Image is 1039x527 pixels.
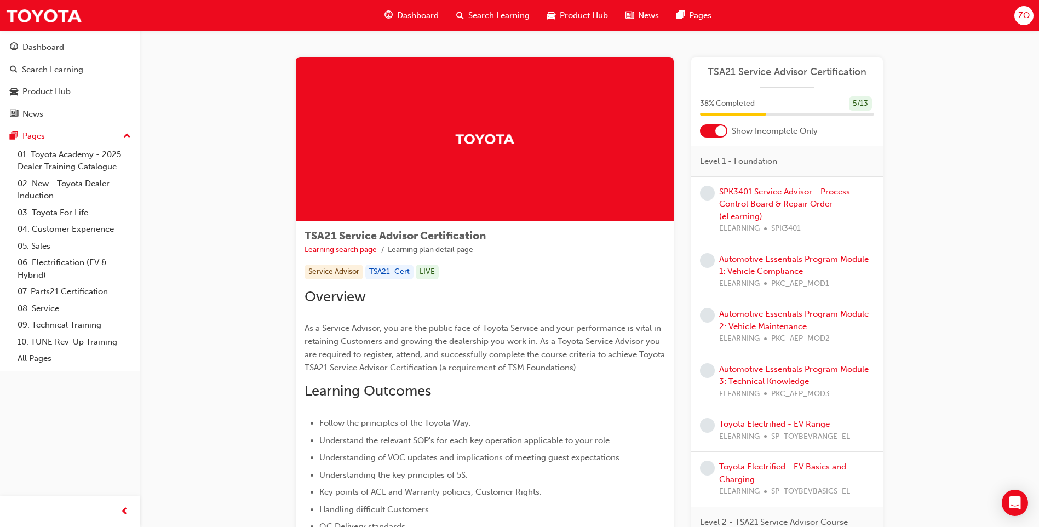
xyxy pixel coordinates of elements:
a: Product Hub [4,82,135,102]
span: 38 % Completed [700,98,755,110]
div: Pages [22,130,45,142]
a: TSA21 Service Advisor Certification [700,66,874,78]
span: PKC_AEP_MOD2 [771,333,830,345]
a: guage-iconDashboard [376,4,447,27]
span: ELEARNING [719,222,760,235]
span: Understanding of VOC updates and implications of meeting guest expectations. [319,452,622,462]
span: SP_TOYBEVBASICS_EL [771,485,850,498]
span: pages-icon [10,131,18,141]
span: prev-icon [120,505,129,519]
span: up-icon [123,129,131,144]
button: DashboardSearch LearningProduct HubNews [4,35,135,126]
span: learningRecordVerb_NONE-icon [700,363,715,378]
a: 05. Sales [13,238,135,255]
span: Understand the relevant SOP's for each key operation applicable to your role. [319,436,612,445]
li: Learning plan detail page [388,244,473,256]
button: ZO [1014,6,1034,25]
span: ELEARNING [719,431,760,443]
span: ELEARNING [719,485,760,498]
a: 03. Toyota For Life [13,204,135,221]
img: Trak [455,129,515,148]
span: news-icon [10,110,18,119]
div: Open Intercom Messenger [1002,490,1028,516]
span: Product Hub [560,9,608,22]
a: SPK3401 Service Advisor - Process Control Board & Repair Order (eLearning) [719,187,850,221]
span: Overview [305,288,366,305]
span: PKC_AEP_MOD1 [771,278,829,290]
span: PKC_AEP_MOD3 [771,388,830,400]
div: 5 / 13 [849,96,872,111]
button: Pages [4,126,135,146]
span: Follow the principles of the Toyota Way. [319,418,471,428]
a: Dashboard [4,37,135,58]
span: SPK3401 [771,222,801,235]
a: Automotive Essentials Program Module 3: Technical Knowledge [719,364,869,387]
span: Learning Outcomes [305,382,431,399]
span: ZO [1018,9,1030,22]
span: Show Incomplete Only [732,125,818,138]
span: Key points of ACL and Warranty policies, Customer Rights. [319,487,542,497]
span: guage-icon [10,43,18,53]
span: TSA21 Service Advisor Certification [305,230,486,242]
a: 07. Parts21 Certification [13,283,135,300]
a: pages-iconPages [668,4,720,27]
span: News [638,9,659,22]
a: 04. Customer Experience [13,221,135,238]
span: learningRecordVerb_NONE-icon [700,253,715,268]
a: search-iconSearch Learning [447,4,538,27]
span: car-icon [10,87,18,97]
a: Toyota Electrified - EV Basics and Charging [719,462,846,484]
div: Service Advisor [305,265,363,279]
a: news-iconNews [617,4,668,27]
span: As a Service Advisor, you are the public face of Toyota Service and your performance is vital in ... [305,323,667,373]
span: guage-icon [384,9,393,22]
div: Dashboard [22,41,64,54]
div: LIVE [416,265,439,279]
div: News [22,108,43,121]
div: TSA21_Cert [365,265,414,279]
a: 09. Technical Training [13,317,135,334]
a: Automotive Essentials Program Module 1: Vehicle Compliance [719,254,869,277]
span: learningRecordVerb_NONE-icon [700,461,715,476]
a: All Pages [13,350,135,367]
span: pages-icon [676,9,685,22]
span: search-icon [10,65,18,75]
span: learningRecordVerb_NONE-icon [700,308,715,323]
a: 10. TUNE Rev-Up Training [13,334,135,351]
span: car-icon [547,9,555,22]
span: Level 1 - Foundation [700,155,777,168]
span: ELEARNING [719,388,760,400]
span: learningRecordVerb_NONE-icon [700,418,715,433]
span: news-icon [625,9,634,22]
a: car-iconProduct Hub [538,4,617,27]
span: ELEARNING [719,278,760,290]
span: search-icon [456,9,464,22]
span: Handling difficult Customers. [319,505,431,514]
span: Dashboard [397,9,439,22]
span: Understanding the key principles of 5S. [319,470,468,480]
a: 01. Toyota Academy - 2025 Dealer Training Catalogue [13,146,135,175]
span: Search Learning [468,9,530,22]
a: Learning search page [305,245,377,254]
span: learningRecordVerb_NONE-icon [700,186,715,201]
div: Search Learning [22,64,83,76]
div: Product Hub [22,85,71,98]
span: ELEARNING [719,333,760,345]
span: Pages [689,9,711,22]
a: 08. Service [13,300,135,317]
a: 02. New - Toyota Dealer Induction [13,175,135,204]
a: News [4,104,135,124]
a: 06. Electrification (EV & Hybrid) [13,254,135,283]
a: Automotive Essentials Program Module 2: Vehicle Maintenance [719,309,869,331]
a: Search Learning [4,60,135,80]
span: SP_TOYBEVRANGE_EL [771,431,850,443]
a: Toyota Electrified - EV Range [719,419,830,429]
img: Trak [5,3,82,28]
